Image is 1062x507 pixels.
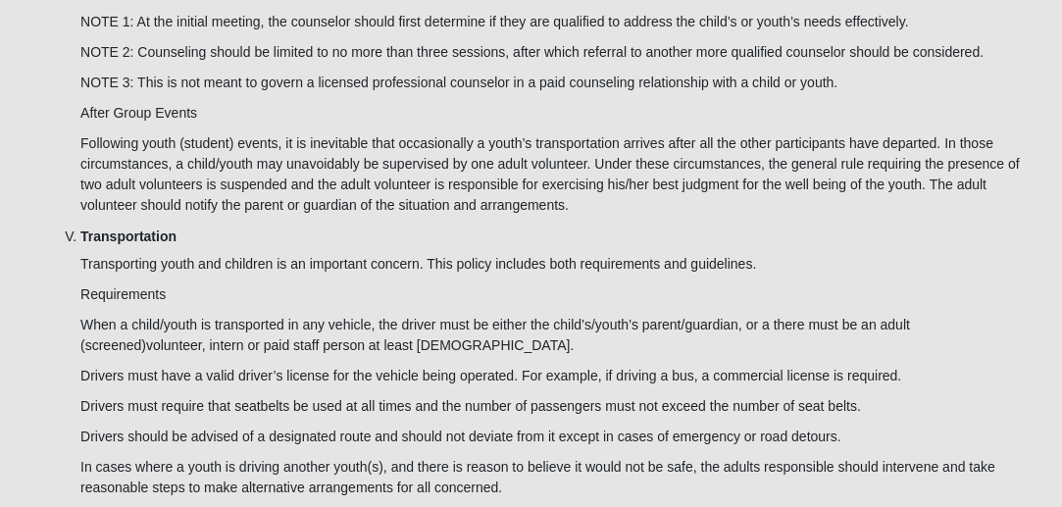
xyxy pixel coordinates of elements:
h5: Transportation [80,228,1021,245]
p: Transporting youth and children is an important concern. This policy includes both requirements a... [80,254,1021,275]
p: Drivers must have a valid driver’s license for the vehicle being operated. For example, if drivin... [80,366,1021,386]
p: Drivers should be advised of a designated route and should not deviate from it except in cases of... [80,427,1021,447]
p: Following youth (student) events, it is inevitable that occasionally a youth’s transportation arr... [80,133,1021,216]
p: NOTE 3: This is not meant to govern a licensed professional counselor in a paid counseling relati... [80,73,1021,93]
p: Drivers must require that seatbelts be used at all times and the number of passengers must not ex... [80,396,1021,417]
p: NOTE 2: Counseling should be limited to no more than three sessions, after which referral to anot... [80,42,1021,63]
p: NOTE 1: At the initial meeting, the counselor should first determine if they are qualified to add... [80,12,1021,32]
p: After Group Events [80,103,1021,124]
p: Requirements [80,284,1021,305]
p: In cases where a youth is driving another youth(s), and there is reason to believe it would not b... [80,457,1021,498]
p: When a child/youth is transported in any vehicle, the driver must be either the child’s/youth’s p... [80,315,1021,356]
